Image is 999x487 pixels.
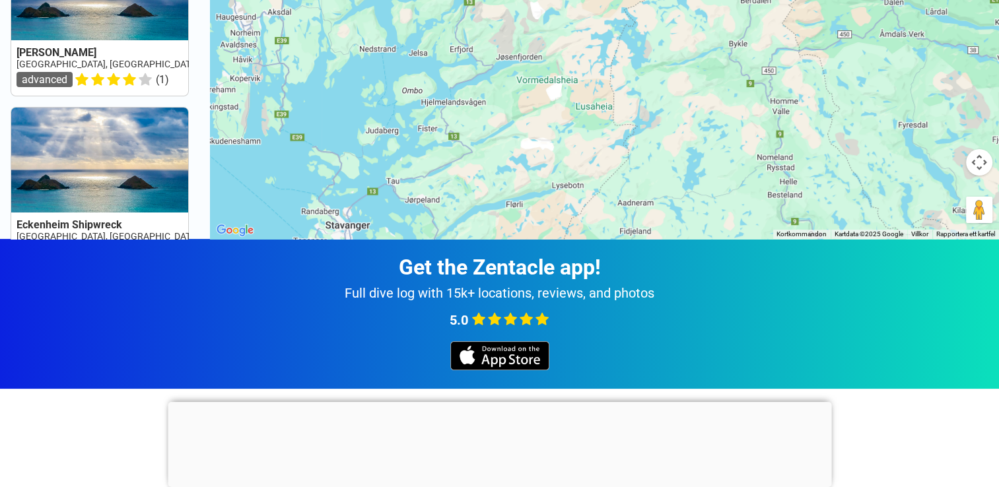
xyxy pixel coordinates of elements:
[17,59,199,69] a: [GEOGRAPHIC_DATA], [GEOGRAPHIC_DATA]
[16,255,983,280] div: Get the Zentacle app!
[911,230,928,238] a: Villkor
[168,402,831,484] iframe: Advertisement
[450,360,549,373] a: iOS app store
[966,197,992,223] button: Dra Pegman till kartan för att öppna Street View
[213,222,257,239] a: Öppna detta område i Google Maps (i ett nytt fönster)
[966,149,992,176] button: Kamerakontroller för kartor
[450,312,468,328] span: 5.0
[936,230,995,238] a: Rapportera ett kartfel
[17,231,199,242] a: [GEOGRAPHIC_DATA], [GEOGRAPHIC_DATA]
[450,341,549,370] img: iOS app store
[776,230,827,239] button: Kortkommandon
[16,285,983,301] div: Full dive log with 15k+ locations, reviews, and photos
[835,230,903,238] span: Kartdata ©2025 Google
[213,222,257,239] img: Google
